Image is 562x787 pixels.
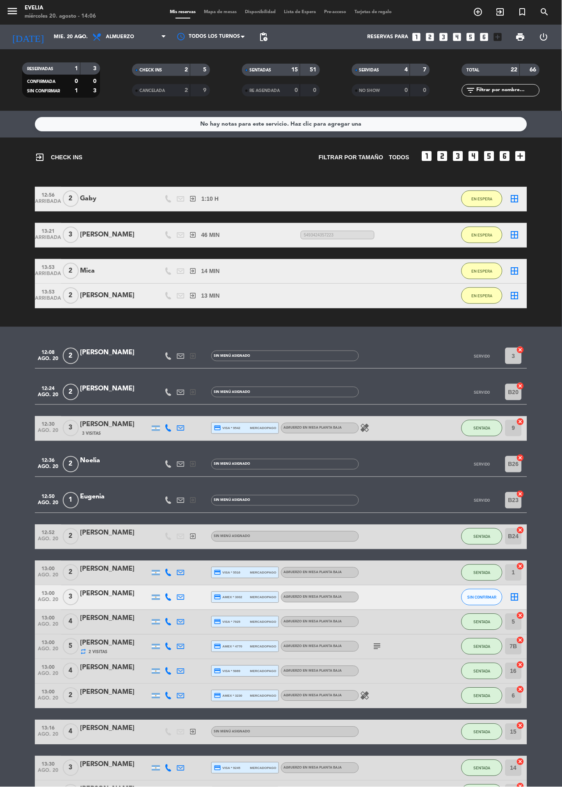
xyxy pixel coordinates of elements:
[461,688,503,704] button: SENTADA
[201,194,219,204] span: 1:10 H
[94,88,98,94] strong: 3
[38,356,58,365] span: ago. 20
[461,614,503,630] button: SENTADA
[94,66,98,71] strong: 3
[38,723,58,732] span: 13:16
[80,649,87,655] i: repeat
[404,87,408,93] strong: 0
[466,85,476,95] i: filter_list
[472,294,493,298] span: EN ESPERA
[35,152,45,162] i: exit_to_app
[80,638,150,649] div: [PERSON_NAME]
[189,292,196,299] i: exit_to_app
[283,596,342,599] span: ALMUERZO en MESA PLANTA BAJA
[241,10,280,14] span: Disponibilidad
[38,687,58,696] span: 13:00
[461,589,503,606] button: SIN CONFIRMAR
[214,668,221,675] i: credit_card
[80,290,150,301] div: [PERSON_NAME]
[63,589,79,606] span: 3
[38,537,58,546] span: ago. 20
[359,89,380,93] span: NO SHOW
[474,669,491,674] span: SENTADA
[189,267,196,275] i: exit_to_app
[283,645,342,648] span: ALMUERZO en MESA PLANTA BAJA
[214,463,250,466] span: Sin menú asignado
[63,724,79,740] span: 4
[139,68,162,72] span: CHECK INS
[201,291,220,301] span: 13 MIN
[214,569,221,576] i: credit_card
[472,233,493,237] span: EN ESPERA
[461,663,503,679] button: SENTADA
[461,760,503,776] button: SENTADA
[106,34,134,40] span: Almuerzo
[38,271,58,280] span: ARRIBADA
[38,588,58,598] span: 13:00
[483,149,496,163] i: looks_5
[203,87,208,93] strong: 9
[283,694,342,698] span: ALMUERZO en MESA PLANTA BAJA
[80,383,150,394] div: [PERSON_NAME]
[214,594,242,601] span: amex * 3002
[139,89,165,93] span: CANCELADA
[250,620,276,625] span: mercadopago
[474,766,491,771] span: SENTADA
[185,67,188,73] strong: 2
[516,562,525,571] i: cancel
[80,663,150,673] div: [PERSON_NAME]
[6,5,18,20] button: menu
[63,528,79,545] span: 2
[38,190,58,199] span: 12:56
[250,570,276,576] span: mercadopago
[452,149,465,163] i: looks_3
[423,87,428,93] strong: 0
[516,526,525,535] i: cancel
[404,67,408,73] strong: 4
[203,67,208,73] strong: 5
[63,688,79,704] span: 2
[63,263,79,279] span: 2
[166,10,200,14] span: Mis reservas
[420,149,434,163] i: looks_one
[474,620,491,624] span: SENTADA
[283,571,342,574] span: ALMUERZO en MESA PLANTA BAJA
[291,67,298,73] strong: 15
[474,462,490,467] span: SERVIDO
[38,638,58,647] span: 13:00
[63,663,79,679] span: 4
[189,728,196,736] i: exit_to_app
[80,564,150,575] div: [PERSON_NAME]
[250,693,276,699] span: mercadopago
[189,195,196,202] i: exit_to_app
[214,764,240,772] span: visa * 9245
[461,287,503,304] button: EN ESPERA
[80,456,150,466] div: Noelia
[516,382,525,390] i: cancel
[516,758,525,766] i: cancel
[214,569,240,576] span: visa * 5516
[461,492,503,509] button: SERVIDO
[510,266,520,276] i: border_all
[467,68,480,72] span: TOTAL
[38,199,58,208] span: ARRIBADA
[38,768,58,778] span: ago. 20
[75,88,78,94] strong: 1
[539,32,549,42] i: power_settings_new
[474,426,491,431] span: SENTADA
[493,32,503,42] i: add_box
[310,67,318,73] strong: 51
[82,431,101,437] span: 3 Visitas
[214,618,221,626] i: credit_card
[38,696,58,705] span: ago. 20
[38,662,58,672] span: 13:00
[473,7,483,17] i: add_circle_outline
[468,595,497,600] span: SIN CONFIRMAR
[38,226,58,235] span: 13:21
[63,456,79,473] span: 2
[532,25,556,49] div: LOG OUT
[283,427,342,430] span: ALMUERZO en MESA PLANTA BAJA
[510,592,520,602] i: border_all
[461,528,503,545] button: SENTADA
[530,67,538,73] strong: 66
